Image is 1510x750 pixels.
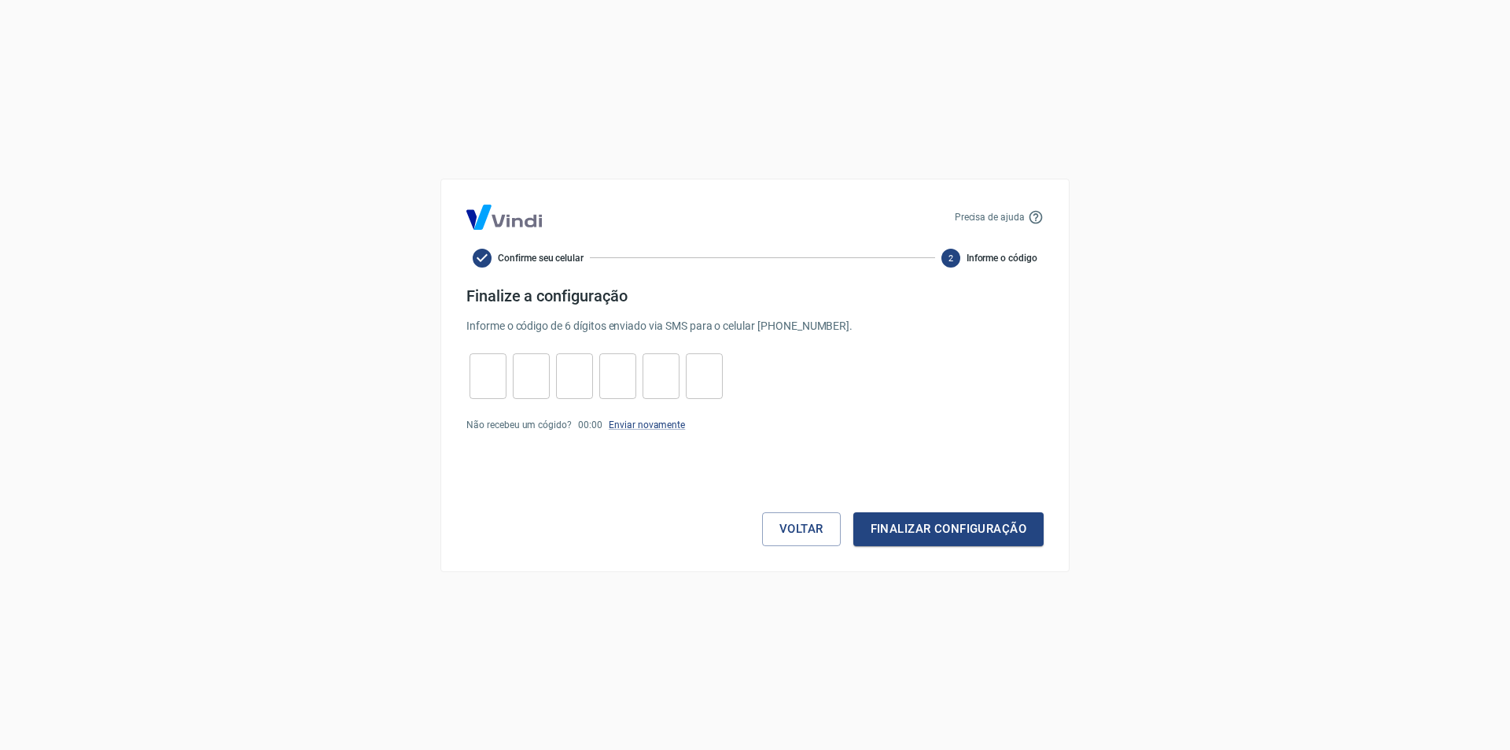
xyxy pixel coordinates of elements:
[609,419,685,430] a: Enviar novamente
[498,251,584,265] span: Confirme seu celular
[853,512,1044,545] button: Finalizar configuração
[466,418,572,432] p: Não recebeu um cógido?
[955,210,1025,224] p: Precisa de ajuda
[762,512,841,545] button: Voltar
[466,286,1044,305] h4: Finalize a configuração
[466,318,1044,334] p: Informe o código de 6 dígitos enviado via SMS para o celular [PHONE_NUMBER] .
[967,251,1037,265] span: Informe o código
[466,205,542,230] img: Logo Vind
[578,418,602,432] p: 00 : 00
[948,253,953,263] text: 2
